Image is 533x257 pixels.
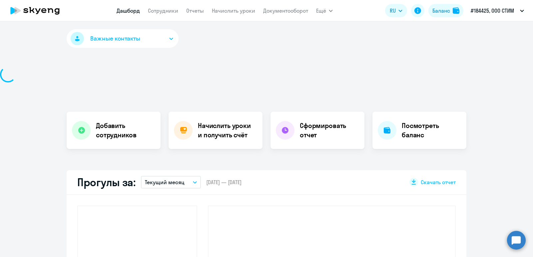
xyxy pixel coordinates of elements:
[206,179,242,186] span: [DATE] — [DATE]
[77,176,136,189] h2: Прогулы за:
[148,7,178,14] a: Сотрудники
[198,121,256,140] h4: Начислить уроки и получить счёт
[432,7,450,15] div: Баланс
[390,7,396,15] span: RU
[145,178,185,186] p: Текущий месяц
[402,121,461,140] h4: Посмотреть баланс
[67,29,179,48] button: Важные контакты
[421,179,456,186] span: Скачать отчет
[90,34,140,43] span: Важные контакты
[186,7,204,14] a: Отчеты
[428,4,463,17] button: Балансbalance
[96,121,155,140] h4: Добавить сотрудников
[471,7,514,15] p: #184425, ООО СТИМ
[300,121,359,140] h4: Сформировать отчет
[316,4,333,17] button: Ещё
[141,176,201,189] button: Текущий месяц
[212,7,255,14] a: Начислить уроки
[316,7,326,15] span: Ещё
[263,7,308,14] a: Документооборот
[467,3,527,19] button: #184425, ООО СТИМ
[117,7,140,14] a: Дашборд
[453,7,459,14] img: balance
[385,4,407,17] button: RU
